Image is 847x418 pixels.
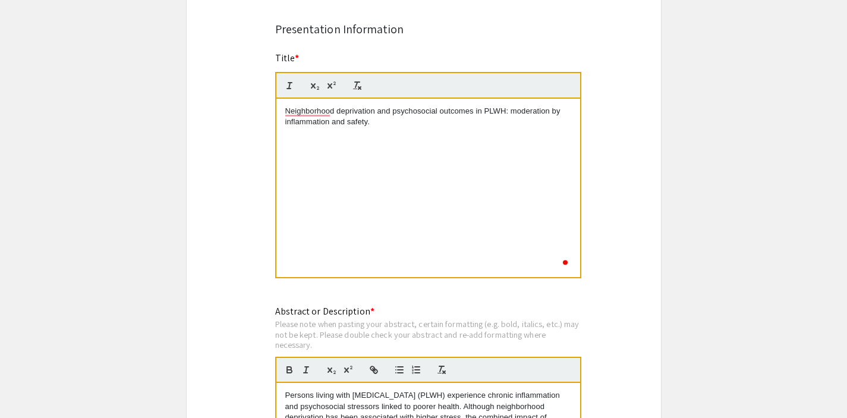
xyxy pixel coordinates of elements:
p: Neighborhood deprivation and psychosocial outcomes in PLWH: moderation by inflammation and safety. [285,106,571,128]
div: Presentation Information [275,20,572,38]
div: Please note when pasting your abstract, certain formatting (e.g. bold, italics, etc.) may not be ... [275,319,581,350]
mat-label: Title [275,52,300,64]
iframe: Chat [9,364,51,409]
mat-label: Abstract or Description [275,305,374,318]
div: To enrich screen reader interactions, please activate Accessibility in Grammarly extension settings [276,99,580,277]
